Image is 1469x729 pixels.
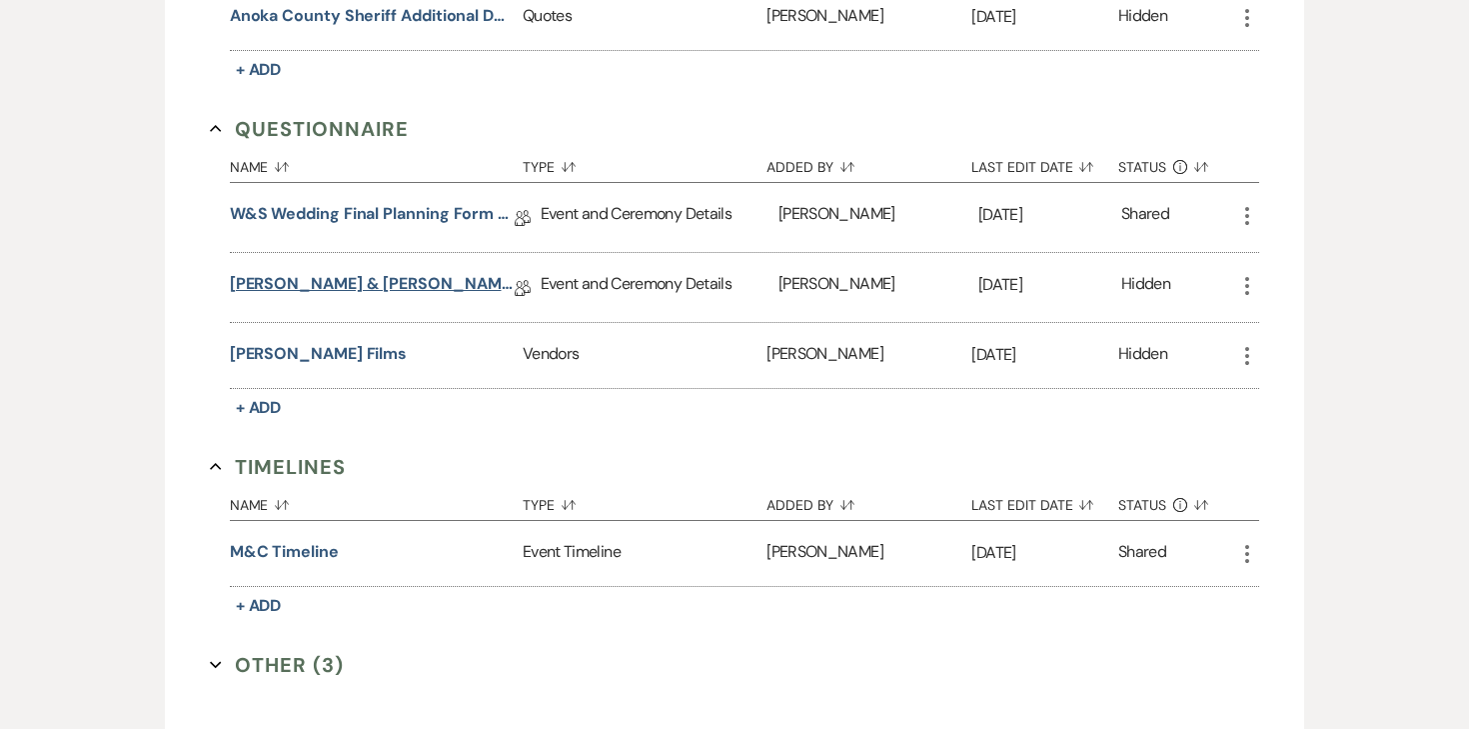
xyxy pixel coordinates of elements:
[230,4,515,28] button: Anoka County Sheriff Additional Duty Rates
[230,144,523,182] button: Name
[523,521,766,586] div: Event Timeline
[971,4,1118,30] p: [DATE]
[210,650,344,680] button: Other (3)
[1118,144,1235,182] button: Status
[236,595,282,616] span: + Add
[971,144,1118,182] button: Last Edit Date
[766,482,971,520] button: Added By
[971,482,1118,520] button: Last Edit Date
[523,144,766,182] button: Type
[971,540,1118,566] p: [DATE]
[778,253,978,322] div: [PERSON_NAME]
[1121,202,1169,233] div: Shared
[230,342,407,366] button: [PERSON_NAME] Films
[236,59,282,80] span: + Add
[230,56,288,84] button: + Add
[971,342,1118,368] p: [DATE]
[1118,160,1166,174] span: Status
[1118,498,1166,512] span: Status
[1118,540,1166,567] div: Shared
[541,253,778,322] div: Event and Ceremony Details
[978,202,1121,228] p: [DATE]
[541,183,778,252] div: Event and Ceremony Details
[210,452,346,482] button: Timelines
[778,183,978,252] div: [PERSON_NAME]
[523,482,766,520] button: Type
[230,540,339,564] button: M&C Timeline
[766,521,971,586] div: [PERSON_NAME]
[1118,482,1235,520] button: Status
[1118,342,1167,369] div: Hidden
[230,202,515,233] a: W&S Wedding Final Planning Form - [PERSON_NAME] & [PERSON_NAME]
[766,323,971,388] div: [PERSON_NAME]
[523,323,766,388] div: Vendors
[230,272,515,303] a: [PERSON_NAME] & [PERSON_NAME] Final Details
[1121,272,1170,303] div: Hidden
[1118,4,1167,31] div: Hidden
[210,114,409,144] button: Questionnaire
[230,394,288,422] button: + Add
[766,144,971,182] button: Added By
[230,592,288,620] button: + Add
[978,272,1121,298] p: [DATE]
[230,482,523,520] button: Name
[236,397,282,418] span: + Add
